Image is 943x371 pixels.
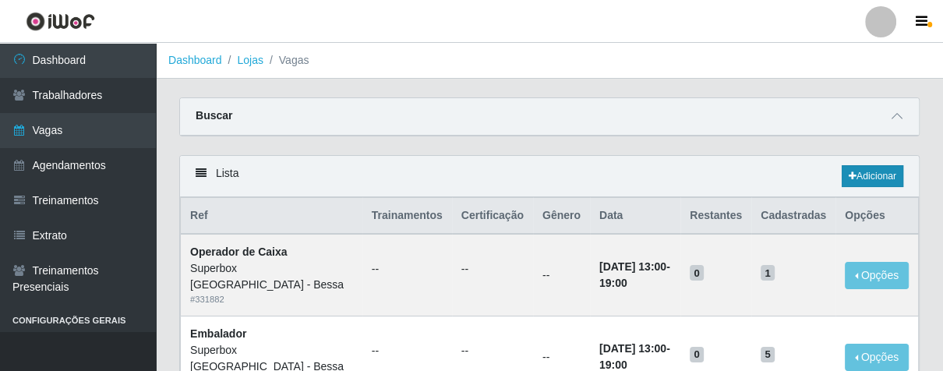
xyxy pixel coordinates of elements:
[599,342,670,371] strong: -
[680,198,751,235] th: Restantes
[190,246,288,258] strong: Operador de Caixa
[599,342,666,355] time: [DATE] 13:00
[842,165,903,187] a: Adicionar
[168,54,222,66] a: Dashboard
[452,198,533,235] th: Certificação
[590,198,680,235] th: Data
[180,156,919,197] div: Lista
[751,198,835,235] th: Cadastradas
[190,293,353,306] div: # 331882
[835,198,918,235] th: Opções
[372,343,443,359] ul: --
[26,12,95,31] img: CoreUI Logo
[181,198,362,235] th: Ref
[263,52,309,69] li: Vagas
[761,347,775,362] span: 5
[461,343,524,359] ul: --
[690,347,704,362] span: 0
[533,198,590,235] th: Gênero
[845,344,909,371] button: Opções
[599,260,666,273] time: [DATE] 13:00
[599,260,670,289] strong: -
[190,327,246,340] strong: Embalador
[690,265,704,281] span: 0
[156,43,943,79] nav: breadcrumb
[372,261,443,277] ul: --
[533,234,590,316] td: --
[761,265,775,281] span: 1
[599,359,627,371] time: 19:00
[845,262,909,289] button: Opções
[237,54,263,66] a: Lojas
[599,277,627,289] time: 19:00
[190,260,353,293] div: Superbox [GEOGRAPHIC_DATA] - Bessa
[461,261,524,277] ul: --
[196,109,232,122] strong: Buscar
[362,198,452,235] th: Trainamentos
